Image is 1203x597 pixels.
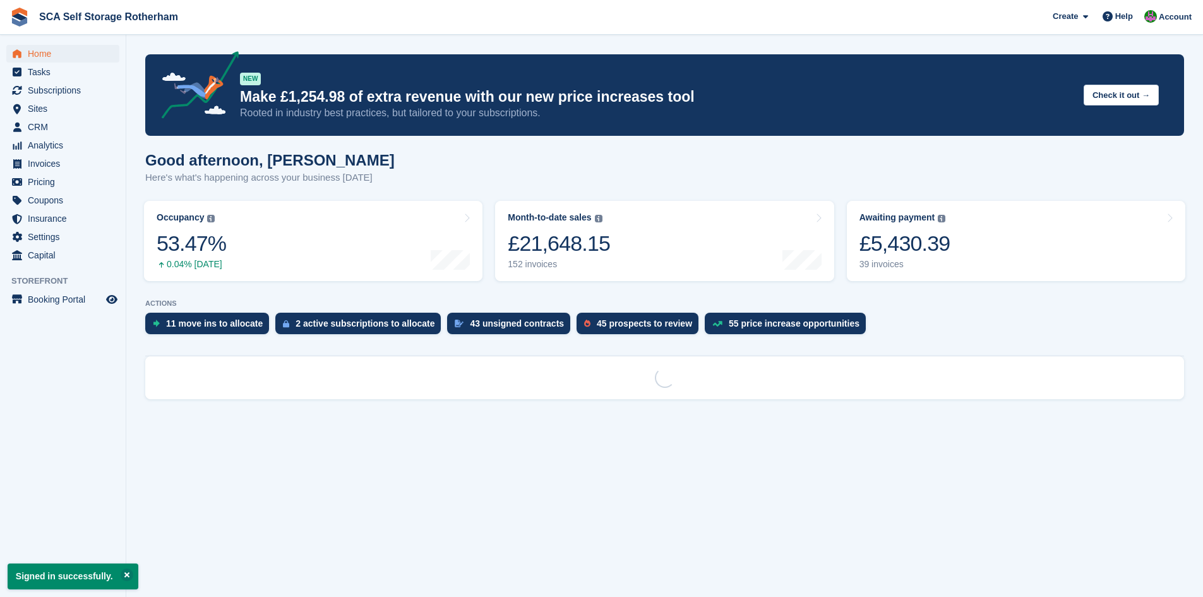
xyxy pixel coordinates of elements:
[28,291,104,308] span: Booking Portal
[153,320,160,327] img: move_ins_to_allocate_icon-fdf77a2bb77ea45bf5b3d319d69a93e2d87916cf1d5bf7949dd705db3b84f3ca.svg
[1084,85,1159,106] button: Check it out →
[938,215,945,222] img: icon-info-grey-7440780725fd019a000dd9b08b2336e03edf1995a4989e88bcd33f0948082b44.svg
[28,45,104,63] span: Home
[166,318,263,329] div: 11 move ins to allocate
[6,210,119,227] a: menu
[145,171,395,185] p: Here's what's happening across your business [DATE]
[28,118,104,136] span: CRM
[28,191,104,209] span: Coupons
[6,228,119,246] a: menu
[28,81,104,99] span: Subscriptions
[1144,10,1157,23] img: Sarah Race
[847,201,1185,281] a: Awaiting payment £5,430.39 39 invoices
[1053,10,1078,23] span: Create
[145,299,1184,308] p: ACTIONS
[28,173,104,191] span: Pricing
[6,173,119,191] a: menu
[508,259,610,270] div: 152 invoices
[104,292,119,307] a: Preview store
[1115,10,1133,23] span: Help
[6,63,119,81] a: menu
[157,259,226,270] div: 0.04% [DATE]
[705,313,872,341] a: 55 price increase opportunities
[34,6,183,27] a: SCA Self Storage Rotherham
[729,318,859,329] div: 55 price increase opportunities
[595,215,602,222] img: icon-info-grey-7440780725fd019a000dd9b08b2336e03edf1995a4989e88bcd33f0948082b44.svg
[447,313,577,341] a: 43 unsigned contracts
[11,275,126,287] span: Storefront
[151,51,239,123] img: price-adjustments-announcement-icon-8257ccfd72463d97f412b2fc003d46551f7dbcb40ab6d574587a9cd5c0d94...
[6,45,119,63] a: menu
[859,231,950,256] div: £5,430.39
[240,106,1074,120] p: Rooted in industry best practices, but tailored to your subscriptions.
[712,321,722,327] img: price_increase_opportunities-93ffe204e8149a01c8c9dc8f82e8f89637d9d84a8eef4429ea346261dce0b2c0.svg
[144,201,482,281] a: Occupancy 53.47% 0.04% [DATE]
[28,246,104,264] span: Capital
[240,73,261,85] div: NEW
[597,318,692,329] div: 45 prospects to review
[145,152,395,169] h1: Good afternoon, [PERSON_NAME]
[6,191,119,209] a: menu
[6,100,119,118] a: menu
[6,81,119,99] a: menu
[6,246,119,264] a: menu
[584,320,590,327] img: prospect-51fa495bee0391a8d652442698ab0144808aea92771e9ea1ae160a38d050c398.svg
[859,259,950,270] div: 39 invoices
[6,291,119,308] a: menu
[28,100,104,118] span: Sites
[296,318,434,329] div: 2 active subscriptions to allocate
[157,212,204,223] div: Occupancy
[1159,11,1192,23] span: Account
[28,228,104,246] span: Settings
[157,231,226,256] div: 53.47%
[28,136,104,154] span: Analytics
[28,155,104,172] span: Invoices
[470,318,564,329] div: 43 unsigned contracts
[508,231,610,256] div: £21,648.15
[6,118,119,136] a: menu
[8,564,138,589] p: Signed in successfully.
[577,313,705,341] a: 45 prospects to review
[455,320,464,327] img: contract_signature_icon-13c848040528278c33f63329250d36e43548de30e8caae1d1a13099fd9432cc5.svg
[28,63,104,81] span: Tasks
[6,136,119,154] a: menu
[283,320,289,328] img: active_subscription_to_allocate_icon-d502201f5373d7db506a760aba3b589e785aa758c864c3986d89f69b8ff3...
[275,313,447,341] a: 2 active subscriptions to allocate
[6,155,119,172] a: menu
[859,212,935,223] div: Awaiting payment
[240,88,1074,106] p: Make £1,254.98 of extra revenue with our new price increases tool
[28,210,104,227] span: Insurance
[508,212,591,223] div: Month-to-date sales
[495,201,834,281] a: Month-to-date sales £21,648.15 152 invoices
[145,313,275,341] a: 11 move ins to allocate
[10,8,29,27] img: stora-icon-8386f47178a22dfd0bd8f6a31ec36ba5ce8667c1dd55bd0f319d3a0aa187defe.svg
[207,215,215,222] img: icon-info-grey-7440780725fd019a000dd9b08b2336e03edf1995a4989e88bcd33f0948082b44.svg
